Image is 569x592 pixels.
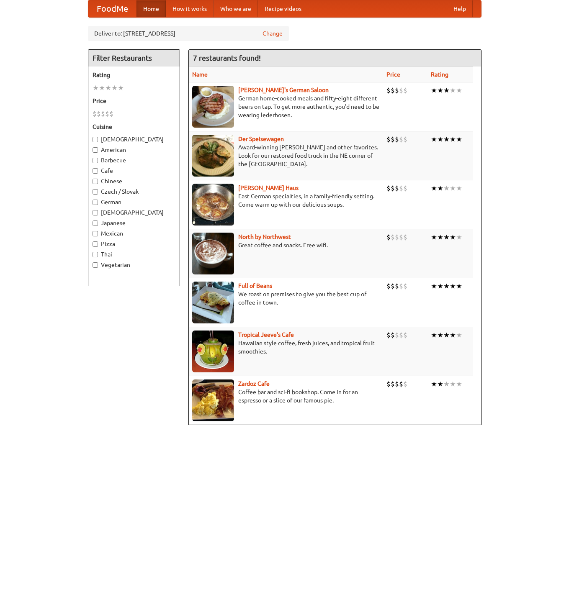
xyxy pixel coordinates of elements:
li: $ [403,379,407,389]
li: ★ [431,331,437,340]
input: Vegetarian [93,262,98,268]
li: ★ [431,86,437,95]
input: American [93,147,98,153]
li: ★ [111,83,118,92]
li: ★ [443,379,450,389]
li: ★ [431,135,437,144]
li: $ [93,109,97,118]
li: ★ [450,233,456,242]
li: ★ [431,184,437,193]
li: ★ [443,233,450,242]
a: [PERSON_NAME]'s German Saloon [238,87,329,93]
li: $ [109,109,113,118]
h5: Rating [93,71,175,79]
li: ★ [431,233,437,242]
li: ★ [431,282,437,291]
a: [PERSON_NAME] Haus [238,185,299,191]
b: North by Northwest [238,233,291,240]
label: Chinese [93,177,175,185]
label: Japanese [93,219,175,227]
li: ★ [437,86,443,95]
a: Name [192,71,208,78]
li: $ [105,109,109,118]
li: ★ [450,86,456,95]
li: $ [403,331,407,340]
li: ★ [118,83,124,92]
li: $ [403,184,407,193]
li: ★ [437,282,443,291]
li: ★ [93,83,99,92]
li: ★ [437,135,443,144]
li: $ [391,135,395,144]
input: Barbecue [93,158,98,163]
li: $ [395,233,399,242]
a: Rating [431,71,448,78]
input: Chinese [93,179,98,184]
li: $ [386,135,391,144]
li: ★ [450,331,456,340]
input: Pizza [93,241,98,247]
a: Der Speisewagen [238,136,284,142]
li: ★ [456,184,462,193]
li: $ [403,282,407,291]
li: $ [386,86,391,95]
img: zardoz.jpg [192,379,234,421]
input: Japanese [93,220,98,226]
img: kohlhaus.jpg [192,184,234,226]
li: ★ [437,379,443,389]
label: Pizza [93,240,175,248]
li: ★ [105,83,111,92]
li: ★ [456,331,462,340]
li: $ [399,282,403,291]
input: Thai [93,252,98,257]
li: $ [386,233,391,242]
li: ★ [437,233,443,242]
img: esthers.jpg [192,86,234,128]
li: ★ [450,135,456,144]
li: ★ [443,282,450,291]
li: $ [101,109,105,118]
li: ★ [456,233,462,242]
label: [DEMOGRAPHIC_DATA] [93,135,175,144]
input: [DEMOGRAPHIC_DATA] [93,137,98,142]
li: ★ [443,135,450,144]
li: ★ [443,86,450,95]
li: $ [399,233,403,242]
img: speisewagen.jpg [192,135,234,177]
div: Deliver to: [STREET_ADDRESS] [88,26,289,41]
li: $ [403,233,407,242]
li: $ [403,135,407,144]
label: Barbecue [93,156,175,164]
a: FoodMe [88,0,136,17]
label: Czech / Slovak [93,187,175,196]
a: Home [136,0,166,17]
li: ★ [456,86,462,95]
ng-pluralize: 7 restaurants found! [193,54,261,62]
p: Award-winning [PERSON_NAME] and other favorites. Look for our restored food truck in the NE corne... [192,143,380,168]
p: German home-cooked meals and fifty-eight different beers on tap. To get more authentic, you'd nee... [192,94,380,119]
li: $ [391,184,395,193]
p: Great coffee and snacks. Free wifi. [192,241,380,249]
a: Full of Beans [238,282,272,289]
a: Price [386,71,400,78]
li: $ [386,282,391,291]
a: Change [263,29,283,38]
label: German [93,198,175,206]
li: $ [391,282,395,291]
li: ★ [437,331,443,340]
li: $ [399,331,403,340]
p: Coffee bar and sci-fi bookshop. Come in for an espresso or a slice of our famous pie. [192,388,380,405]
li: ★ [443,331,450,340]
label: [DEMOGRAPHIC_DATA] [93,208,175,217]
li: ★ [443,184,450,193]
label: Mexican [93,229,175,238]
label: Cafe [93,167,175,175]
li: ★ [450,379,456,389]
li: $ [399,86,403,95]
a: Recipe videos [258,0,308,17]
li: ★ [431,379,437,389]
b: Tropical Jeeve's Cafe [238,331,294,338]
a: How it works [166,0,214,17]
